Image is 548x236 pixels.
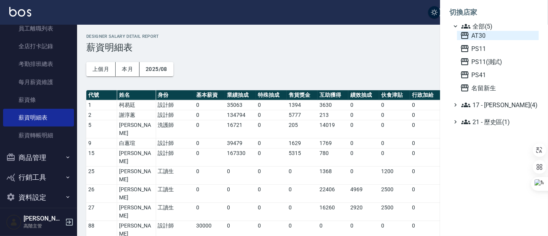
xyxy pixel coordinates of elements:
span: 21 - 歷史區(1) [461,117,536,126]
span: 名留新生 [460,83,536,93]
span: PS41 [460,70,536,79]
span: PS11(測試) [460,57,536,66]
span: AT30 [460,31,536,40]
li: 切換店家 [449,3,539,22]
span: PS11 [460,44,536,53]
span: 17 - [PERSON_NAME](4) [461,100,536,110]
span: 全部(5) [461,22,536,31]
